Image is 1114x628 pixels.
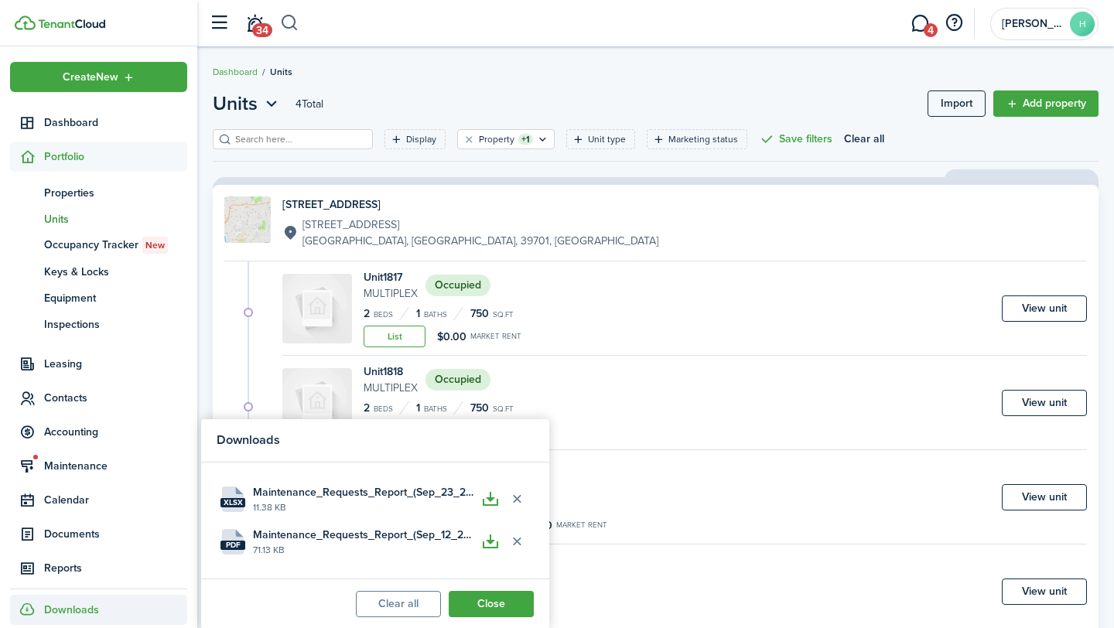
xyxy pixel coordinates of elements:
span: Maintenance [44,458,187,474]
filter-tag-counter: +1 [518,134,533,145]
span: Hannah [1002,19,1064,29]
a: Notifications [240,4,269,43]
span: 2 [364,400,370,416]
input: Search here... [231,132,367,147]
button: Open menu [10,62,187,92]
avatar-text: H [1070,12,1095,36]
span: Units [213,90,258,118]
filter-tag-label: Marketing status [668,132,738,146]
a: Occupancy TrackerNew [10,232,187,258]
button: Download [477,486,504,512]
a: Add property [993,90,1099,117]
small: Baths [424,311,447,319]
span: Units [270,65,292,79]
file-icon: File [220,486,245,512]
img: Unit avatar [282,274,352,343]
small: sq.ft [493,311,514,319]
img: Property avatar [224,196,271,243]
span: 34 [252,23,272,37]
button: Delete file [504,486,530,512]
filter-tag: Open filter [384,129,446,149]
span: Dashboard [44,114,187,131]
span: Calendar [44,492,187,508]
span: Leasing [44,356,187,372]
a: Dashboard [213,65,258,79]
a: Dashboard [10,108,187,138]
file-size: 71.13 KB [253,543,477,557]
a: Units [10,206,187,232]
p: [STREET_ADDRESS] [302,217,658,233]
button: Clear filter [463,133,476,145]
button: Clear all [356,591,441,617]
span: Documents [44,526,187,542]
span: Maintenance_Requests_Report_(Sep_12_2025) [253,527,477,543]
a: Inspections [10,311,187,337]
file-extension: pdf [220,541,245,550]
small: Market rent [470,333,521,340]
button: Save filters [759,129,832,149]
h3: Downloads [217,431,534,450]
button: Download [477,528,504,555]
p: [GEOGRAPHIC_DATA], [GEOGRAPHIC_DATA], 39701, [GEOGRAPHIC_DATA] [302,233,658,249]
status: Occupied [425,275,490,296]
a: View unit [1002,295,1087,322]
button: Open resource center [941,10,967,36]
span: $0.00 [437,329,466,345]
span: 4 [924,23,938,37]
button: Open sidebar [204,9,234,38]
span: Equipment [44,290,187,306]
span: Portfolio [44,148,187,165]
file-icon: File [220,529,245,555]
filter-tag-label: Property [479,132,514,146]
span: New [145,238,165,252]
small: Multiplex [364,380,418,396]
span: Accounting [44,424,187,440]
a: List [364,326,425,347]
a: Property avatar[STREET_ADDRESS][STREET_ADDRESS][GEOGRAPHIC_DATA], [GEOGRAPHIC_DATA], 39701, [GEOG... [224,196,1087,249]
filter-tag: Open filter [647,129,747,149]
span: Keys & Locks [44,264,187,280]
h4: [STREET_ADDRESS] [282,196,658,213]
status: Occupied [425,369,490,391]
span: Contacts [44,390,187,406]
a: Properties [10,179,187,206]
small: sq.ft [493,405,514,413]
filter-tag: Open filter [457,129,555,149]
span: Occupancy Tracker [44,237,187,254]
h4: Unit 1818 [364,363,418,380]
a: View unit [1002,579,1087,605]
button: Close [449,591,534,617]
span: Properties [44,185,187,201]
span: 1 [416,305,420,322]
a: Keys & Locks [10,258,187,285]
span: 750 [470,400,489,416]
span: Maintenance_Requests_Report_(Sep_23_2025) [253,484,477,500]
button: Units [213,90,282,118]
img: TenantCloud [15,15,36,30]
span: Create New [63,72,118,83]
img: TenantCloud [38,19,105,29]
span: Downloads [44,602,99,618]
header-page-total: 4 Total [296,96,323,112]
a: Messaging [905,4,935,43]
a: Import [928,90,986,117]
span: 2 [364,305,370,322]
a: Reports [10,553,187,583]
small: Beds [374,311,393,319]
a: View unit [1002,390,1087,416]
small: Multiplex [364,285,418,302]
button: Search [280,10,299,36]
button: Open menu [213,90,282,118]
img: Unit avatar [282,368,352,438]
span: Inspections [44,316,187,333]
filter-tag-label: Unit type [588,132,626,146]
button: Delete file [504,528,530,555]
file-extension: xlsx [220,498,245,507]
small: Baths [424,405,447,413]
a: View unit [1002,484,1087,510]
file-size: 11.38 KB [253,500,477,514]
small: Market rent [556,521,607,529]
filter-tag-label: Display [406,132,436,146]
